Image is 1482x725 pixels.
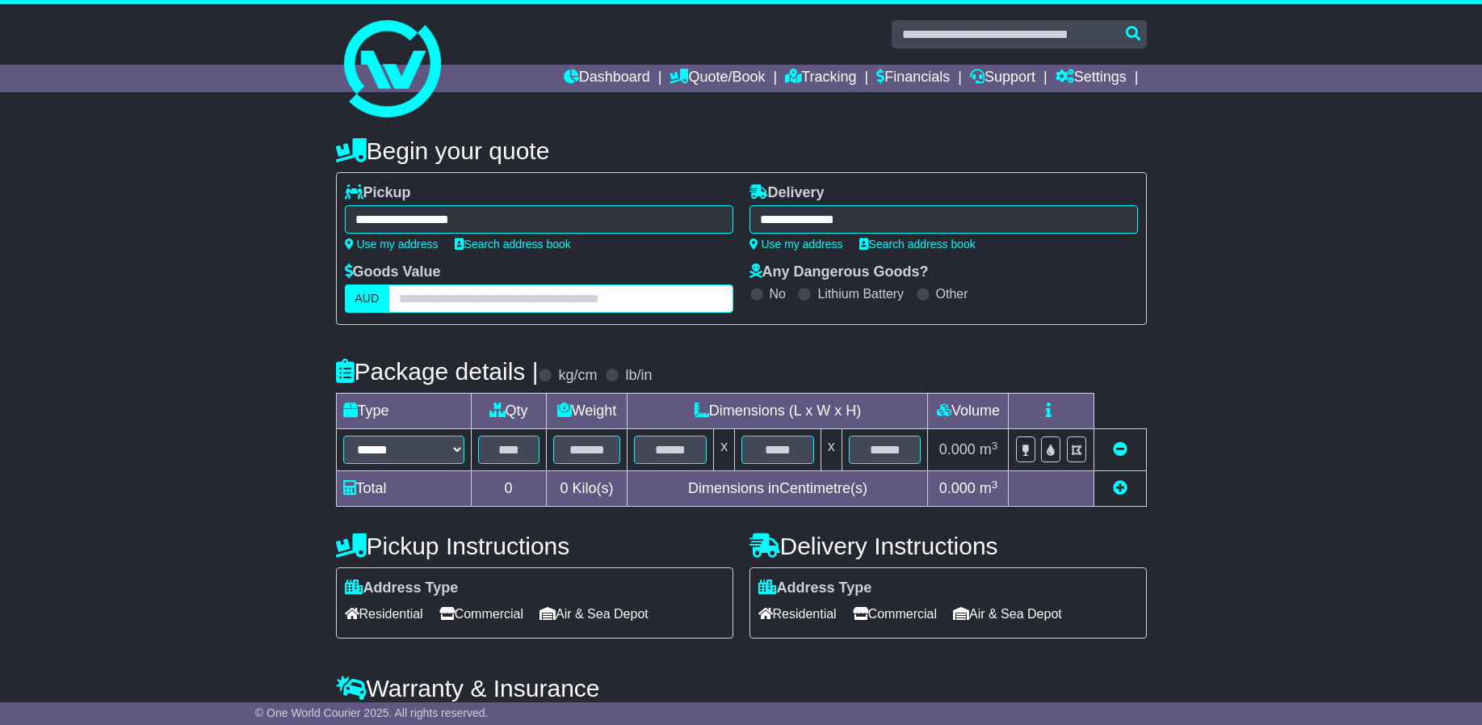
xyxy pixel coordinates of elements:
td: Total [336,471,471,507]
h4: Begin your quote [336,137,1147,164]
span: m [980,480,998,496]
td: Qty [471,394,546,429]
a: Support [970,65,1035,92]
td: Weight [546,394,628,429]
td: Type [336,394,471,429]
td: Volume [928,394,1009,429]
a: Search address book [455,238,571,251]
a: Quote/Book [670,65,765,92]
span: 0 [560,480,568,496]
label: Pickup [345,184,411,202]
td: x [821,429,842,471]
a: Settings [1056,65,1127,92]
label: AUD [345,285,390,313]
a: Financials [876,65,950,92]
h4: Delivery Instructions [749,533,1147,559]
span: Air & Sea Depot [539,601,649,626]
a: Tracking [785,65,856,92]
span: Residential [345,601,423,626]
label: No [770,286,786,301]
h4: Pickup Instructions [336,533,733,559]
a: Remove this item [1113,441,1127,457]
span: © One World Courier 2025. All rights reserved. [255,706,489,719]
td: x [714,429,735,471]
td: Dimensions (L x W x H) [628,394,928,429]
a: Use my address [749,238,843,251]
label: Delivery [749,184,825,202]
label: Goods Value [345,263,441,281]
label: lb/in [625,367,652,385]
a: Add new item [1113,480,1127,496]
label: Any Dangerous Goods? [749,263,929,281]
span: Commercial [439,601,523,626]
td: Dimensions in Centimetre(s) [628,471,928,507]
sup: 3 [992,440,998,452]
span: m [980,441,998,457]
sup: 3 [992,478,998,491]
a: Dashboard [564,65,650,92]
label: kg/cm [558,367,597,385]
span: Air & Sea Depot [953,601,1062,626]
h4: Warranty & Insurance [336,675,1147,702]
label: Address Type [758,580,872,597]
label: Address Type [345,580,459,597]
span: 0.000 [939,441,976,457]
span: Commercial [853,601,937,626]
h4: Package details | [336,358,539,385]
label: Lithium Battery [817,286,904,301]
td: Kilo(s) [546,471,628,507]
label: Other [936,286,968,301]
a: Search address book [859,238,976,251]
span: Residential [758,601,837,626]
span: 0.000 [939,480,976,496]
a: Use my address [345,238,439,251]
td: 0 [471,471,546,507]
